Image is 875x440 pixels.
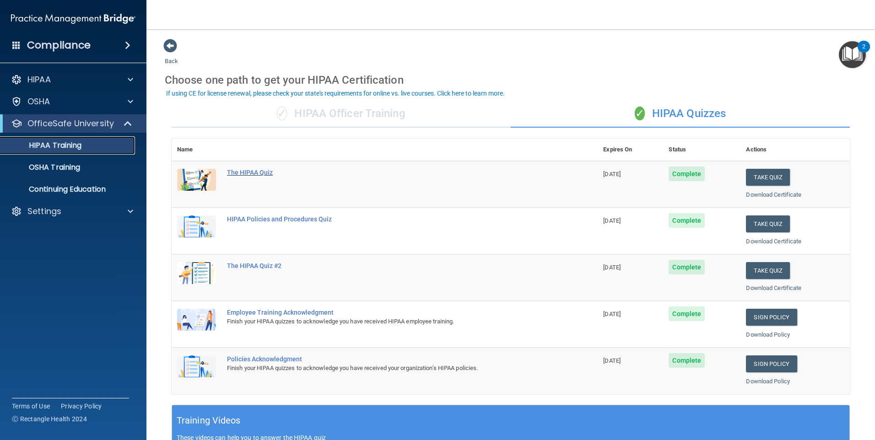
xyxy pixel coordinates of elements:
button: If using CE for license renewal, please check your state's requirements for online vs. live cours... [165,89,506,98]
span: Complete [669,353,705,368]
button: Take Quiz [746,262,790,279]
a: Download Certificate [746,191,801,198]
p: OSHA Training [6,163,80,172]
p: Continuing Education [6,185,131,194]
a: Settings [11,206,133,217]
a: Privacy Policy [61,402,102,411]
h4: Compliance [27,39,91,52]
span: Complete [669,260,705,274]
a: Terms of Use [12,402,50,411]
a: Sign Policy [746,355,797,372]
span: [DATE] [603,264,621,271]
div: The HIPAA Quiz [227,169,552,176]
span: Ⓒ Rectangle Health 2024 [12,414,87,424]
a: Download Certificate [746,284,801,291]
p: Settings [27,206,61,217]
button: Take Quiz [746,215,790,232]
p: OfficeSafe University [27,118,114,129]
th: Name [172,139,221,161]
span: Complete [669,213,705,228]
span: ✓ [635,107,645,120]
div: HIPAA Policies and Procedures Quiz [227,215,552,223]
th: Expires On [598,139,663,161]
div: Policies Acknowledgment [227,355,552,363]
span: [DATE] [603,171,621,177]
button: Open Resource Center, 2 new notifications [839,41,866,68]
a: Download Policy [746,331,790,338]
span: ✓ [277,107,287,120]
div: If using CE for license renewal, please check your state's requirements for online vs. live cours... [166,90,505,97]
th: Status [663,139,740,161]
a: HIPAA [11,74,133,85]
a: OSHA [11,96,133,107]
span: Complete [669,166,705,181]
div: Finish your HIPAA quizzes to acknowledge you have received your organization’s HIPAA policies. [227,363,552,374]
div: HIPAA Quizzes [511,100,850,128]
a: Sign Policy [746,309,797,326]
div: Employee Training Acknowledgment [227,309,552,316]
div: HIPAA Officer Training [172,100,511,128]
p: OSHA [27,96,50,107]
iframe: Drift Widget Chat Controller [717,375,864,412]
span: [DATE] [603,357,621,364]
h5: Training Videos [177,413,241,429]
span: [DATE] [603,311,621,317]
div: The HIPAA Quiz #2 [227,262,552,269]
div: 2 [862,47,865,59]
a: OfficeSafe University [11,118,133,129]
th: Actions [740,139,850,161]
div: Choose one path to get your HIPAA Certification [165,67,857,93]
a: Download Certificate [746,238,801,245]
p: HIPAA Training [6,141,81,150]
a: Back [165,47,178,64]
p: HIPAA [27,74,51,85]
div: Finish your HIPAA quizzes to acknowledge you have received HIPAA employee training. [227,316,552,327]
span: [DATE] [603,217,621,224]
img: PMB logo [11,10,135,28]
span: Complete [669,306,705,321]
button: Take Quiz [746,169,790,186]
